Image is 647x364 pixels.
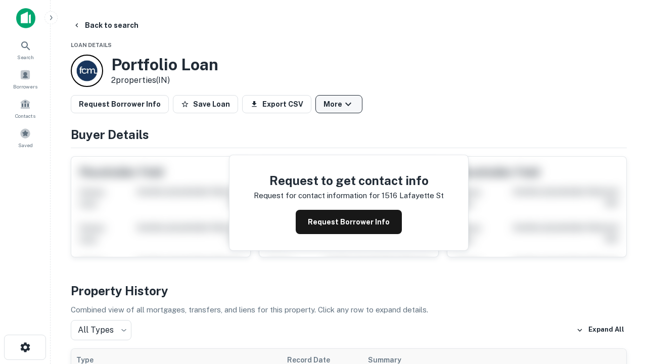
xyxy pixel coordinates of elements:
span: Borrowers [13,82,37,90]
button: Save Loan [173,95,238,113]
a: Search [3,36,48,63]
button: Request Borrower Info [71,95,169,113]
a: Contacts [3,95,48,122]
a: Borrowers [3,65,48,93]
h3: Portfolio Loan [111,55,218,74]
h4: Property History [71,282,627,300]
span: Search [17,53,34,61]
button: Export CSV [242,95,311,113]
div: All Types [71,320,131,340]
span: Contacts [15,112,35,120]
button: More [315,95,362,113]
span: Saved [18,141,33,149]
h4: Buyer Details [71,125,627,144]
img: capitalize-icon.png [16,8,35,28]
p: 2 properties (IN) [111,74,218,86]
button: Request Borrower Info [296,210,402,234]
p: Combined view of all mortgages, transfers, and liens for this property. Click any row to expand d... [71,304,627,316]
span: Loan Details [71,42,112,48]
button: Expand All [574,323,627,338]
h4: Request to get contact info [254,171,444,190]
button: Back to search [69,16,143,34]
iframe: Chat Widget [596,251,647,299]
a: Saved [3,124,48,151]
p: Request for contact information for [254,190,380,202]
p: 1516 lafayette st [382,190,444,202]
